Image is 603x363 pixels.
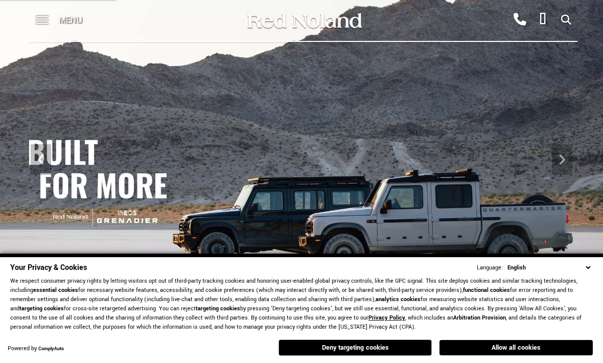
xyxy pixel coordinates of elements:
[31,144,51,175] div: Previous
[505,263,593,273] select: Language Select
[439,340,593,355] button: Allow all cookies
[10,262,87,273] span: Your Privacy & Cookies
[196,305,240,312] strong: targeting cookies
[552,144,572,175] div: Next
[453,314,506,322] strong: Arbitration Provision
[33,286,78,294] strong: essential cookies
[463,286,510,294] strong: functional cookies
[245,12,363,30] img: Red Noland Auto Group
[376,296,421,303] strong: analytics cookies
[368,314,405,322] a: Privacy Policy
[10,277,593,332] p: We respect consumer privacy rights by letting visitors opt out of third-party tracking cookies an...
[8,346,64,352] div: Powered by
[279,339,432,356] button: Deny targeting cookies
[38,346,64,352] a: ComplyAuto
[19,305,64,312] strong: targeting cookies
[477,265,503,271] div: Language:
